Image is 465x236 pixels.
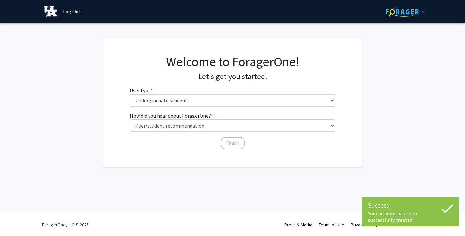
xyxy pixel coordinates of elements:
div: Success [368,200,452,210]
a: Privacy Policy [351,222,377,228]
a: Press & Media [284,222,312,228]
img: ForagerOne Logo [386,7,426,17]
h4: Let's get you started. [130,72,336,81]
iframe: Chat [5,207,27,231]
div: Your account has been successfully created! [368,210,452,223]
button: Finish [221,137,245,149]
div: ForagerOne, LLC © 2025 [42,213,89,236]
label: User type [130,87,153,94]
label: How did you hear about ForagerOne? [130,112,213,119]
h1: Welcome to ForagerOne! [130,54,336,69]
img: University of Kentucky Logo [44,6,57,17]
a: Terms of Use [319,222,344,228]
